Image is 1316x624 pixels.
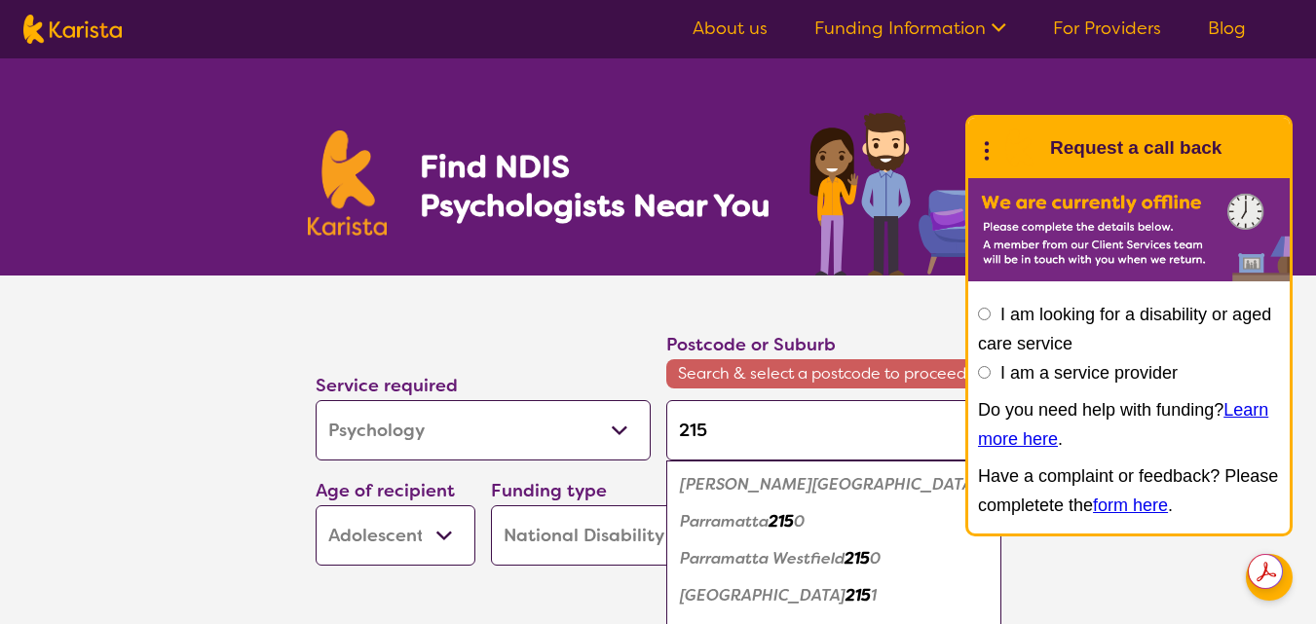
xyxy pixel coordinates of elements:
[999,128,1038,167] img: Karista
[870,548,881,569] em: 0
[814,17,1006,40] a: Funding Information
[846,585,871,606] em: 215
[845,548,870,569] em: 215
[420,147,780,225] h1: Find NDIS Psychologists Near You
[676,577,992,614] div: North Parramatta 2151
[1050,133,1222,163] h1: Request a call back
[794,511,805,532] em: 0
[680,585,846,606] em: [GEOGRAPHIC_DATA]
[1208,17,1246,40] a: Blog
[666,333,836,356] label: Postcode or Suburb
[1093,496,1168,515] a: form here
[978,461,1280,520] p: Have a complaint or feedback? Please completete the .
[676,466,992,503] div: Harris Park 2150
[666,400,1001,460] input: Type
[1053,17,1161,40] a: For Providers
[680,511,769,532] em: Parramatta
[871,585,877,606] em: 1
[666,359,1001,388] span: Search & select a postcode to proceed
[316,374,458,397] label: Service required
[676,540,992,577] div: Parramatta Westfield 2150
[978,305,1271,353] label: I am looking for a disability or aged care service
[978,395,1280,454] p: Do you need help with funding? .
[803,105,1009,275] img: psychology
[316,479,455,502] label: Age of recipient
[968,178,1290,281] img: Karista offline chat form to request call back
[1000,363,1178,383] label: I am a service provider
[491,479,607,502] label: Funding type
[680,474,985,495] em: [PERSON_NAME][GEOGRAPHIC_DATA]
[308,130,388,236] img: Karista logo
[680,548,845,569] em: Parramatta Westfield
[676,503,992,540] div: Parramatta 2150
[693,17,768,40] a: About us
[769,511,794,532] em: 215
[23,15,122,44] img: Karista logo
